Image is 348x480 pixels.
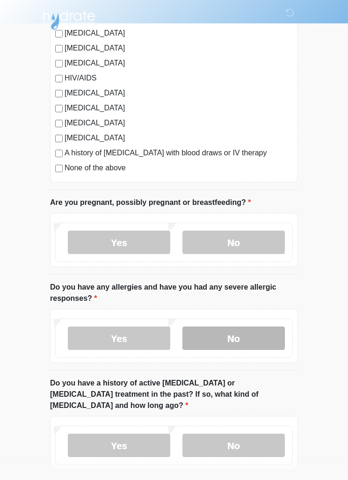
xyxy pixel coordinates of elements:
[65,162,293,174] label: None of the above
[55,90,63,97] input: [MEDICAL_DATA]
[50,282,298,304] label: Do you have any allergies and have you had any severe allergic responses?
[55,60,63,67] input: [MEDICAL_DATA]
[65,132,293,144] label: [MEDICAL_DATA]
[55,105,63,112] input: [MEDICAL_DATA]
[182,231,285,254] label: No
[65,43,293,54] label: [MEDICAL_DATA]
[65,147,293,159] label: A history of [MEDICAL_DATA] with blood draws or IV therapy
[65,73,293,84] label: HIV/AIDS
[65,117,293,129] label: [MEDICAL_DATA]
[55,165,63,172] input: None of the above
[50,197,251,208] label: Are you pregnant, possibly pregnant or breastfeeding?
[65,58,293,69] label: [MEDICAL_DATA]
[55,150,63,157] input: A history of [MEDICAL_DATA] with blood draws or IV therapy
[50,378,298,411] label: Do you have a history of active [MEDICAL_DATA] or [MEDICAL_DATA] treatment in the past? If so, wh...
[55,45,63,52] input: [MEDICAL_DATA]
[55,75,63,82] input: HIV/AIDS
[68,434,170,457] label: Yes
[68,327,170,350] label: Yes
[55,120,63,127] input: [MEDICAL_DATA]
[65,87,293,99] label: [MEDICAL_DATA]
[68,231,170,254] label: Yes
[65,102,293,114] label: [MEDICAL_DATA]
[55,135,63,142] input: [MEDICAL_DATA]
[41,7,97,30] img: Hydrate IV Bar - Scottsdale Logo
[182,327,285,350] label: No
[182,434,285,457] label: No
